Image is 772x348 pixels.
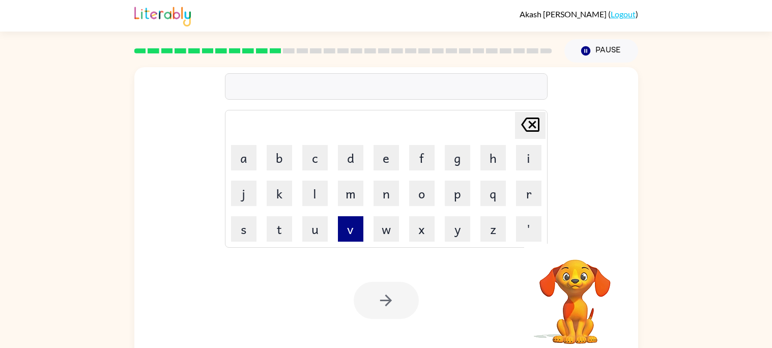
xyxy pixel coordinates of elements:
[302,181,328,206] button: l
[480,145,506,170] button: h
[445,216,470,242] button: y
[231,145,256,170] button: a
[520,9,608,19] span: Akash [PERSON_NAME]
[409,216,435,242] button: x
[267,216,292,242] button: t
[302,145,328,170] button: c
[445,181,470,206] button: p
[516,216,541,242] button: '
[516,145,541,170] button: i
[564,39,638,63] button: Pause
[338,145,363,170] button: d
[338,181,363,206] button: m
[302,216,328,242] button: u
[374,181,399,206] button: n
[611,9,636,19] a: Logout
[374,216,399,242] button: w
[409,145,435,170] button: f
[267,145,292,170] button: b
[267,181,292,206] button: k
[134,4,191,26] img: Literably
[231,216,256,242] button: s
[409,181,435,206] button: o
[338,216,363,242] button: v
[231,181,256,206] button: j
[516,181,541,206] button: r
[445,145,470,170] button: g
[374,145,399,170] button: e
[480,181,506,206] button: q
[480,216,506,242] button: z
[520,9,638,19] div: ( )
[524,244,626,345] video: Your browser must support playing .mp4 files to use Literably. Please try using another browser.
